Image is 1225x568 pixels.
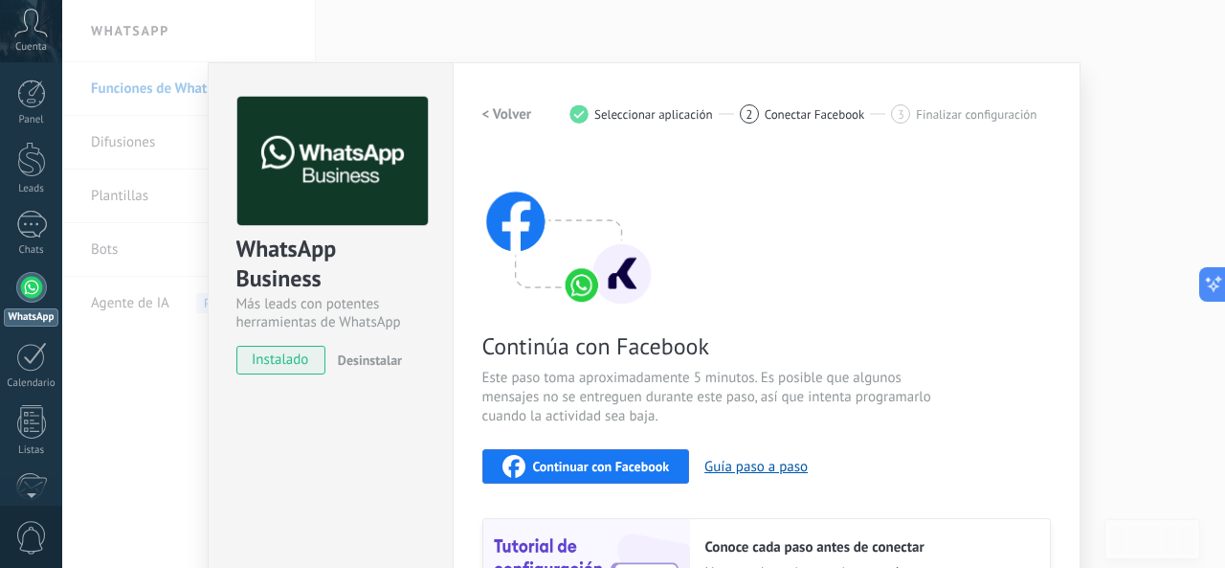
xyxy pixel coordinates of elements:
div: Calendario [4,377,59,390]
div: Leads [4,183,59,195]
span: Continuar con Facebook [533,460,670,473]
h2: Conoce cada paso antes de conectar [705,538,1031,557]
span: 3 [898,106,904,123]
button: Guía paso a paso [704,458,808,476]
div: Panel [4,114,59,126]
div: WhatsApp [4,308,58,327]
span: Seleccionar aplicación [594,107,713,122]
span: Continúa con Facebook [482,331,938,361]
button: Desinstalar [330,346,402,375]
div: Más leads con potentes herramientas de WhatsApp [236,295,425,331]
img: connect with facebook [482,154,655,307]
h2: < Volver [482,105,532,124]
div: WhatsApp Business [236,234,425,295]
span: Conectar Facebook [765,107,865,122]
span: Cuenta [15,41,47,54]
img: logo_main.png [237,97,428,226]
span: Finalizar configuración [916,107,1036,122]
span: Este paso toma aproximadamente 5 minutos. Es posible que algunos mensajes no se entreguen durante... [482,369,938,426]
div: Listas [4,444,59,457]
button: < Volver [482,97,532,131]
span: Desinstalar [338,352,402,369]
div: Chats [4,244,59,257]
button: Continuar con Facebook [482,449,690,484]
span: instalado [237,346,324,375]
span: 2 [746,106,752,123]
